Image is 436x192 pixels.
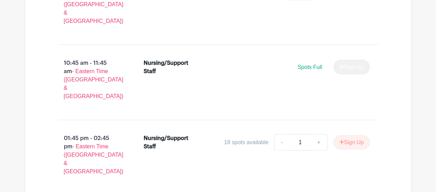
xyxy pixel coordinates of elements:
p: 10:45 am - 11:45 am [47,56,133,103]
a: - [274,134,290,151]
div: Nursing/Support Staff [144,134,192,151]
button: Sign Up [333,135,370,150]
span: - Eastern Time ([GEOGRAPHIC_DATA] & [GEOGRAPHIC_DATA]) [64,143,123,174]
p: 01:45 pm - 02:45 pm [47,131,133,178]
div: 18 spots available [224,138,268,147]
span: - Eastern Time ([GEOGRAPHIC_DATA] & [GEOGRAPHIC_DATA]) [64,68,123,99]
div: Nursing/Support Staff [144,59,192,76]
a: + [310,134,327,151]
span: Spots Full [297,64,322,70]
